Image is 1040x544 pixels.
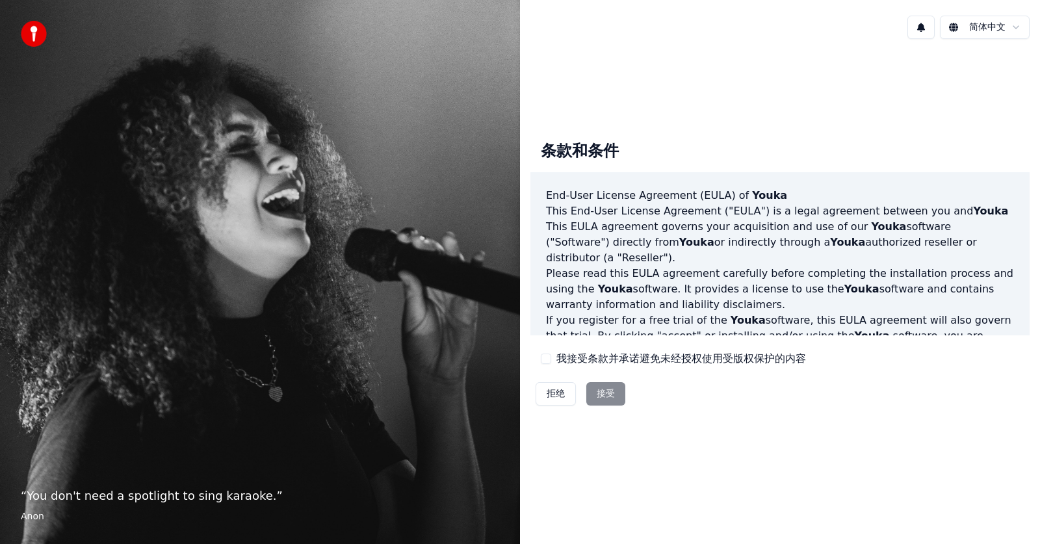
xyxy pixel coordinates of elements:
[679,236,714,248] span: Youka
[546,219,1014,266] p: This EULA agreement governs your acquisition and use of our software ("Software") directly from o...
[973,205,1008,217] span: Youka
[21,487,499,505] p: “ You don't need a spotlight to sing karaoke. ”
[871,220,906,233] span: Youka
[536,382,576,406] button: 拒绝
[598,283,633,295] span: Youka
[21,21,47,47] img: youka
[844,283,879,295] span: Youka
[556,351,806,367] label: 我接受条款并承诺避免未经授权使用受版权保护的内容
[752,189,787,201] span: Youka
[546,266,1014,313] p: Please read this EULA agreement carefully before completing the installation process and using th...
[830,236,865,248] span: Youka
[546,313,1014,375] p: If you register for a free trial of the software, this EULA agreement will also govern that trial...
[731,314,766,326] span: Youka
[21,510,499,523] footer: Anon
[546,188,1014,203] h3: End-User License Agreement (EULA) of
[530,131,629,172] div: 条款和条件
[546,203,1014,219] p: This End-User License Agreement ("EULA") is a legal agreement between you and
[855,330,890,342] span: Youka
